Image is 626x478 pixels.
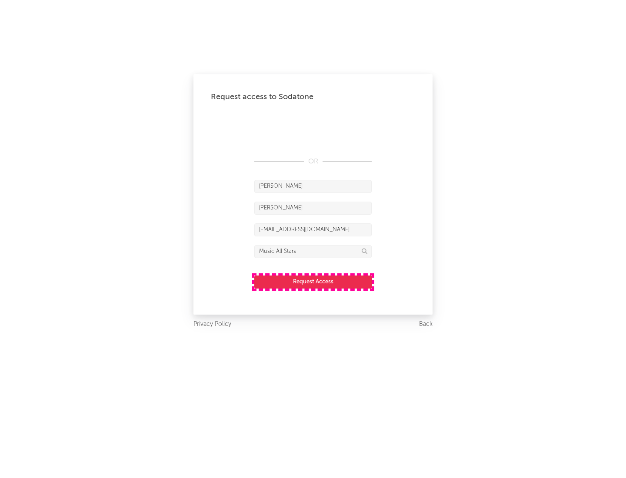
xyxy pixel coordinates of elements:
a: Privacy Policy [193,319,231,330]
input: Last Name [254,202,372,215]
input: Division [254,245,372,258]
input: First Name [254,180,372,193]
div: OR [254,156,372,167]
a: Back [419,319,433,330]
input: Email [254,223,372,236]
div: Request access to Sodatone [211,92,415,102]
button: Request Access [254,276,372,289]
